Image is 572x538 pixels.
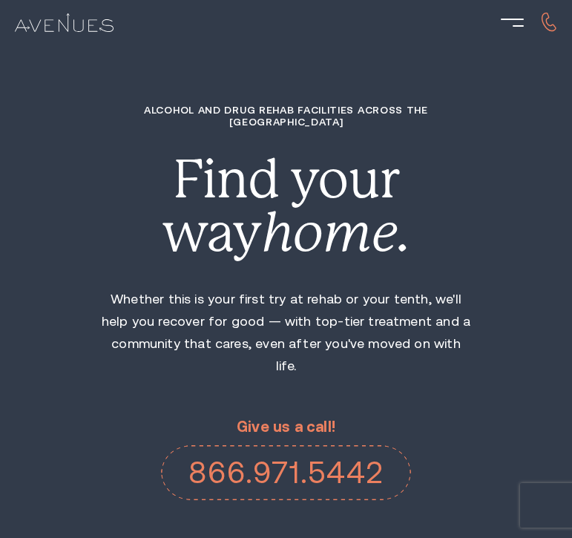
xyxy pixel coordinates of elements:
i: home. [262,202,410,263]
h1: Alcohol and Drug Rehab Facilities across the [GEOGRAPHIC_DATA] [101,104,472,128]
div: Find your way [101,153,472,260]
a: 866.971.5442 [161,445,411,500]
p: Whether this is your first try at rehab or your tenth, we'll help you recover for good — with top... [101,288,472,377]
p: Give us a call! [161,419,411,435]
